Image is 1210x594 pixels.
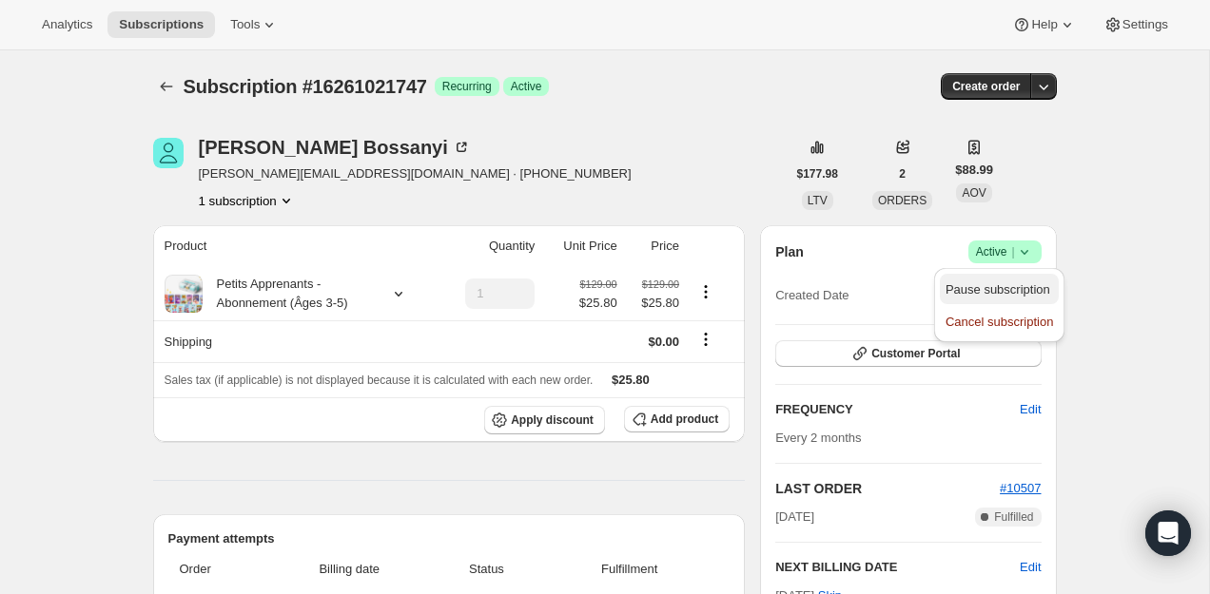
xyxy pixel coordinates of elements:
[119,17,204,32] span: Subscriptions
[1020,558,1041,577] button: Edit
[940,274,1059,304] button: Pause subscription
[976,242,1034,261] span: Active
[651,412,718,427] span: Add product
[107,11,215,38] button: Subscriptions
[153,225,439,267] th: Product
[871,346,960,361] span: Customer Portal
[952,79,1020,94] span: Create order
[786,161,849,187] button: $177.98
[612,373,650,387] span: $25.80
[165,275,203,313] img: product img
[219,11,290,38] button: Tools
[888,161,917,187] button: 2
[899,166,906,182] span: 2
[648,335,679,349] span: $0.00
[484,406,605,434] button: Apply discount
[579,278,616,290] small: $129.00
[955,161,993,180] span: $88.99
[941,73,1031,100] button: Create order
[511,79,542,94] span: Active
[442,79,492,94] span: Recurring
[1011,244,1014,259] span: |
[199,164,632,183] span: [PERSON_NAME][EMAIL_ADDRESS][DOMAIN_NAME] · [PHONE_NUMBER]
[878,194,927,207] span: ORDERS
[579,294,617,313] span: $25.80
[540,225,622,267] th: Unit Price
[153,138,184,168] span: Caroline Bossanyi
[797,166,838,182] span: $177.98
[540,560,718,579] span: Fulfillment
[168,548,261,590] th: Order
[1008,394,1052,425] button: Edit
[230,17,260,32] span: Tools
[623,225,685,267] th: Price
[624,406,730,432] button: Add product
[1031,17,1057,32] span: Help
[808,194,828,207] span: LTV
[1122,17,1168,32] span: Settings
[439,225,540,267] th: Quantity
[266,560,433,579] span: Billing date
[1020,400,1041,419] span: Edit
[203,275,374,313] div: Petits Apprenants - Abonnement (Âges 3-5)
[940,306,1059,336] button: Cancel subscription
[199,191,296,210] button: Product actions
[775,400,1020,419] h2: FREQUENCY
[775,242,804,261] h2: Plan
[511,412,594,428] span: Apply discount
[642,278,679,290] small: $129.00
[199,138,471,157] div: [PERSON_NAME] Bossanyi
[184,76,427,97] span: Subscription #16261021747
[30,11,104,38] button: Analytics
[168,529,731,548] h2: Payment attempts
[775,558,1020,577] h2: NEXT BILLING DATE
[962,186,986,200] span: AOV
[775,431,861,445] span: Every 2 months
[1001,11,1087,38] button: Help
[42,17,92,32] span: Analytics
[1145,510,1191,556] div: Open Intercom Messenger
[994,509,1033,525] span: Fulfilled
[1092,11,1180,38] button: Settings
[775,479,1000,498] h2: LAST ORDER
[629,294,679,313] span: $25.80
[153,320,439,362] th: Shipping
[1000,479,1041,498] button: #10507
[775,286,849,305] span: Created Date
[691,329,721,350] button: Shipping actions
[946,282,1050,297] span: Pause subscription
[946,315,1053,329] span: Cancel subscription
[775,340,1041,367] button: Customer Portal
[691,281,721,302] button: Product actions
[444,560,529,579] span: Status
[775,508,814,527] span: [DATE]
[165,374,594,387] span: Sales tax (if applicable) is not displayed because it is calculated with each new order.
[1000,481,1041,495] a: #10507
[153,73,180,100] button: Subscriptions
